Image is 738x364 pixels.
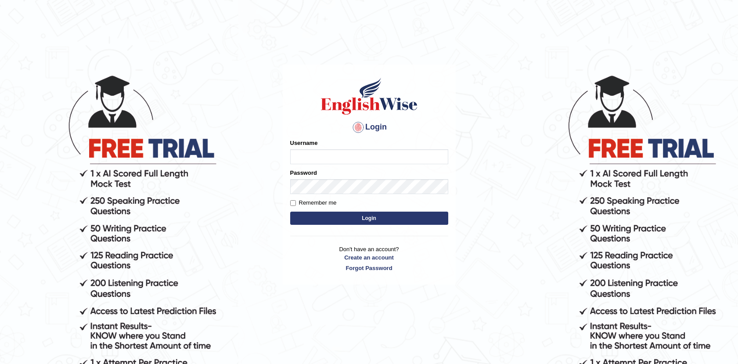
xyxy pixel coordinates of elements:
[290,212,448,225] button: Login
[319,76,419,116] img: Logo of English Wise sign in for intelligent practice with AI
[290,169,317,177] label: Password
[290,264,448,272] a: Forgot Password
[290,245,448,272] p: Don't have an account?
[290,200,296,206] input: Remember me
[290,253,448,262] a: Create an account
[290,139,318,147] label: Username
[290,198,337,207] label: Remember me
[290,120,448,134] h4: Login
